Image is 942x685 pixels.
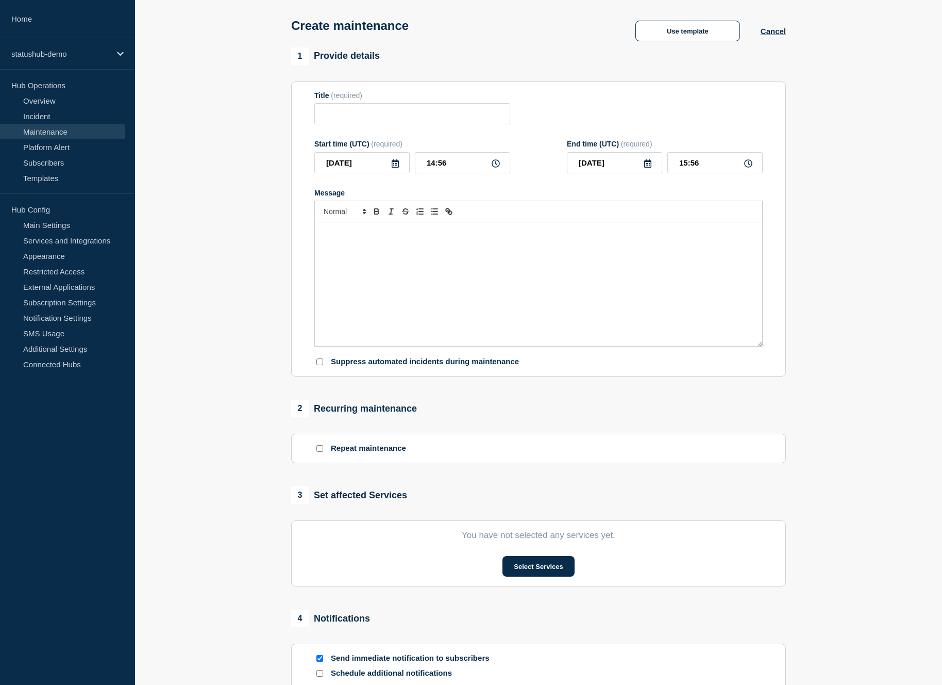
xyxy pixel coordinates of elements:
[316,670,323,677] input: Schedule additional notifications
[331,654,496,663] p: Send immediate notification to subscribers
[331,91,362,100] span: (required)
[442,205,456,218] button: Toggle link
[315,222,762,346] div: Message
[291,610,309,627] span: 4
[567,140,763,148] div: End time (UTC)
[761,27,786,36] button: Cancel
[667,152,763,173] input: HH:MM
[314,103,510,124] input: Title
[398,205,413,218] button: Toggle strikethrough text
[316,445,323,452] input: Repeat maintenance
[316,358,323,365] input: Suppress automated incidents during maintenance
[291,400,309,417] span: 2
[314,140,510,148] div: Start time (UTC)
[502,556,574,577] button: Select Services
[415,152,510,173] input: HH:MM
[331,444,406,453] p: Repeat maintenance
[635,21,740,41] button: Use template
[314,152,410,173] input: YYYY-MM-DD
[314,91,510,100] div: Title
[291,19,409,33] h1: Create maintenance
[314,189,763,197] div: Message
[291,610,370,627] div: Notifications
[384,205,398,218] button: Toggle italic text
[567,152,662,173] input: YYYY-MM-DD
[427,205,442,218] button: Toggle bulleted list
[291,47,309,65] span: 1
[11,50,110,58] p: statushub-demo
[621,140,652,148] span: (required)
[291,486,407,504] div: Set affected Services
[291,486,309,504] span: 3
[331,357,519,367] p: Suppress automated incidents during maintenance
[291,47,380,65] div: Provide details
[291,400,417,417] div: Recurring maintenance
[314,530,763,541] p: You have not selected any services yet.
[371,140,402,148] span: (required)
[316,655,323,662] input: Send immediate notification to subscribers
[319,205,369,218] span: Font size
[413,205,427,218] button: Toggle ordered list
[331,668,496,678] p: Schedule additional notifications
[369,205,384,218] button: Toggle bold text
